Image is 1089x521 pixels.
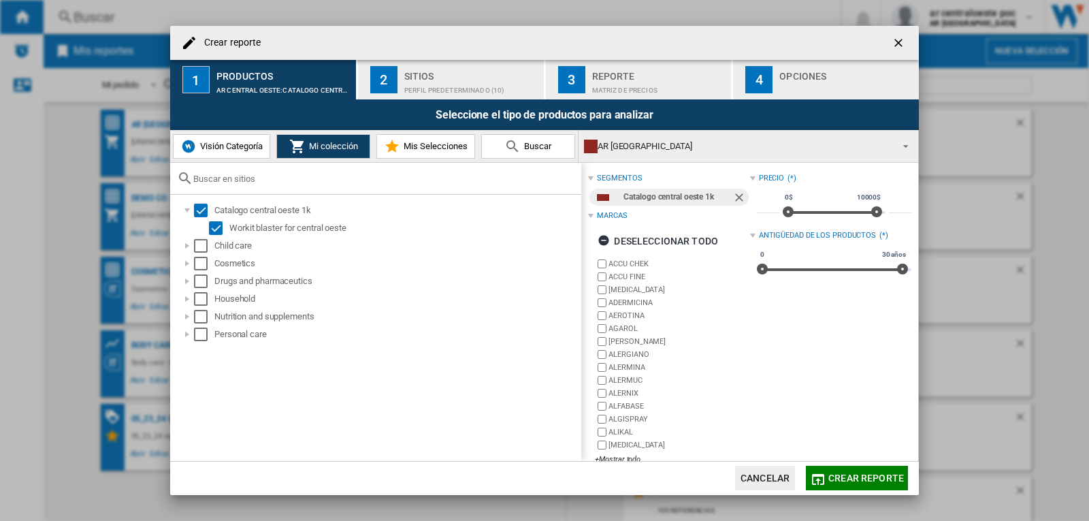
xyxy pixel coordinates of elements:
[828,473,904,484] span: Crear reporte
[608,259,749,269] label: ACCU CHEK
[592,80,726,94] div: Matriz de precios
[214,310,579,323] div: Nutrition and supplements
[598,389,606,398] input: brand.name
[806,466,908,490] button: Crear reporte
[598,363,606,372] input: brand.name
[608,311,749,321] label: AEROTINA
[584,137,891,156] div: AR [GEOGRAPHIC_DATA]
[400,141,468,151] span: Mis Selecciones
[735,466,795,490] button: Cancelar
[733,60,919,99] button: 4 Opciones
[170,99,919,130] div: Seleccione el tipo de productos para analizar
[598,441,606,449] input: brand.name
[306,141,358,151] span: Mi colección
[597,210,627,221] div: Marcas
[623,189,732,206] div: Catalogo central oeste 1k
[608,298,749,308] label: ADERMICINA
[598,415,606,424] input: brand.name
[216,80,351,94] div: AR CENTRAL OESTE:Catalogo central oeste 1k
[608,323,749,334] label: AGAROL
[732,191,749,207] ng-md-icon: Quitar
[745,66,773,93] div: 4
[608,349,749,360] label: ALERGIANO
[209,221,229,235] md-checkbox: Select
[180,138,197,155] img: wiser-icon-blue.png
[758,249,766,260] span: 0
[404,80,538,94] div: Perfil predeterminado (10)
[598,324,606,333] input: brand.name
[182,66,210,93] div: 1
[595,454,749,464] div: +Mostrar todo
[598,311,606,320] input: brand.name
[558,66,585,93] div: 3
[214,292,579,306] div: Household
[759,173,784,184] div: Precio
[194,204,214,217] md-checkbox: Select
[276,134,370,159] button: Mi colección
[546,60,733,99] button: 3 Reporte Matriz de precios
[759,230,876,241] div: Antigüedad de los productos
[608,414,749,424] label: ALGISPRAY
[855,192,883,203] span: 10000$
[598,259,606,268] input: brand.name
[608,427,749,437] label: ALIKAL
[608,272,749,282] label: ACCU FINE
[197,36,261,50] h4: Crear reporte
[214,204,579,217] div: Catalogo central oeste 1k
[608,401,749,411] label: ALFABASE
[598,298,606,307] input: brand.name
[170,60,357,99] button: 1 Productos AR CENTRAL OESTE:Catalogo central oeste 1k
[892,36,908,52] ng-md-icon: getI18NText('BUTTONS.CLOSE_DIALOG')
[598,229,718,253] div: Deseleccionar todo
[216,65,351,80] div: Productos
[592,65,726,80] div: Reporte
[598,337,606,346] input: brand.name
[194,274,214,288] md-checkbox: Select
[370,66,397,93] div: 2
[194,328,214,341] md-checkbox: Select
[597,173,642,184] div: segmentos
[598,376,606,385] input: brand.name
[481,134,575,159] button: Buscar
[608,285,749,295] label: [MEDICAL_DATA]
[229,221,579,235] div: Workit blaster for central oeste
[194,310,214,323] md-checkbox: Select
[404,65,538,80] div: Sitios
[783,192,795,203] span: 0$
[608,388,749,398] label: ALERNIX
[214,239,579,253] div: Child care
[197,141,263,151] span: Visión Categoría
[598,402,606,411] input: brand.name
[608,362,749,373] label: ALERMINA
[598,272,606,281] input: brand.name
[358,60,545,99] button: 2 Sitios Perfil predeterminado (10)
[886,29,913,57] button: getI18NText('BUTTONS.CLOSE_DIALOG')
[521,141,551,151] span: Buscar
[173,134,270,159] button: Visión Categoría
[608,336,749,347] label: [PERSON_NAME]
[194,292,214,306] md-checkbox: Select
[608,440,749,450] label: [MEDICAL_DATA]
[779,65,913,80] div: Opciones
[598,428,606,437] input: brand.name
[194,257,214,270] md-checkbox: Select
[193,174,574,184] input: Buscar en sitios
[194,239,214,253] md-checkbox: Select
[598,350,606,359] input: brand.name
[594,229,722,253] button: Deseleccionar todo
[214,328,579,341] div: Personal care
[214,274,579,288] div: Drugs and pharmaceutics
[608,375,749,385] label: ALERMUC
[376,134,475,159] button: Mis Selecciones
[880,249,908,260] span: 30 años
[598,285,606,294] input: brand.name
[214,257,579,270] div: Cosmetics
